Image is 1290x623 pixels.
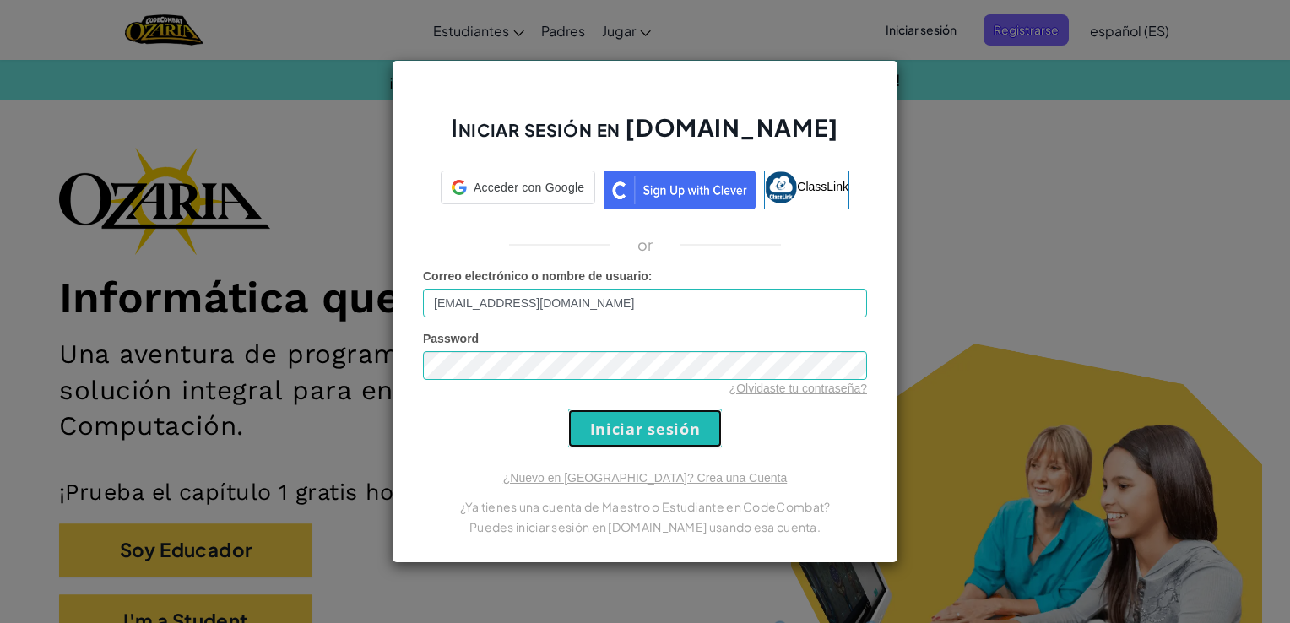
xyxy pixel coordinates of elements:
a: Acceder con Google [441,171,595,209]
img: clever_sso_button@2x.png [604,171,756,209]
img: classlink-logo-small.png [765,171,797,203]
p: or [637,235,653,255]
span: Password [423,332,479,345]
p: Puedes iniciar sesión en [DOMAIN_NAME] usando esa cuenta. [423,517,867,537]
input: Iniciar sesión [568,409,722,447]
span: Acceder con Google [474,179,584,196]
p: ¿Ya tienes una cuenta de Maestro o Estudiante en CodeCombat? [423,496,867,517]
a: ¿Nuevo en [GEOGRAPHIC_DATA]? Crea una Cuenta [503,471,787,485]
h2: Iniciar sesión en [DOMAIN_NAME] [423,111,867,160]
a: ¿Olvidaste tu contraseña? [729,382,867,395]
span: ClassLink [797,180,848,193]
label: : [423,268,653,284]
span: Correo electrónico o nombre de usuario [423,269,648,283]
div: Acceder con Google [441,171,595,204]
